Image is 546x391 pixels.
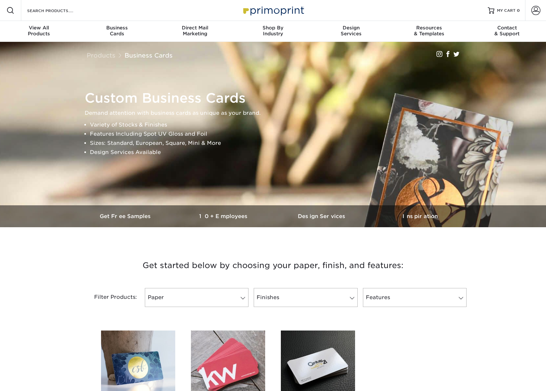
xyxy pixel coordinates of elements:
[390,25,468,37] div: & Templates
[78,21,156,42] a: BusinessCards
[145,288,248,307] a: Paper
[125,52,173,59] a: Business Cards
[234,25,312,31] span: Shop By
[254,288,357,307] a: Finishes
[77,213,175,219] h3: Get Free Samples
[234,25,312,37] div: Industry
[87,52,115,59] a: Products
[85,109,467,118] p: Demand attention with business cards as unique as your brand.
[497,8,516,13] span: MY CART
[273,213,371,219] h3: Design Services
[77,205,175,227] a: Get Free Samples
[468,25,546,37] div: & Support
[234,21,312,42] a: Shop ByIndustry
[90,129,467,139] li: Features Including Spot UV Gloss and Foil
[371,205,469,227] a: Inspiration
[468,21,546,42] a: Contact& Support
[77,288,142,307] div: Filter Products:
[90,120,467,129] li: Variety of Stocks & Finishes
[90,139,467,148] li: Sizes: Standard, European, Square, Mini & More
[78,25,156,37] div: Cards
[175,205,273,227] a: 10+ Employees
[156,25,234,37] div: Marketing
[175,213,273,219] h3: 10+ Employees
[26,7,90,14] input: SEARCH PRODUCTS.....
[312,25,390,37] div: Services
[273,205,371,227] a: Design Services
[156,25,234,31] span: Direct Mail
[240,3,306,17] img: Primoprint
[390,21,468,42] a: Resources& Templates
[78,25,156,31] span: Business
[90,148,467,157] li: Design Services Available
[156,21,234,42] a: Direct MailMarketing
[390,25,468,31] span: Resources
[82,251,464,280] h3: Get started below by choosing your paper, finish, and features:
[363,288,467,307] a: Features
[312,25,390,31] span: Design
[312,21,390,42] a: DesignServices
[517,8,520,13] span: 0
[85,90,467,106] h1: Custom Business Cards
[468,25,546,31] span: Contact
[371,213,469,219] h3: Inspiration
